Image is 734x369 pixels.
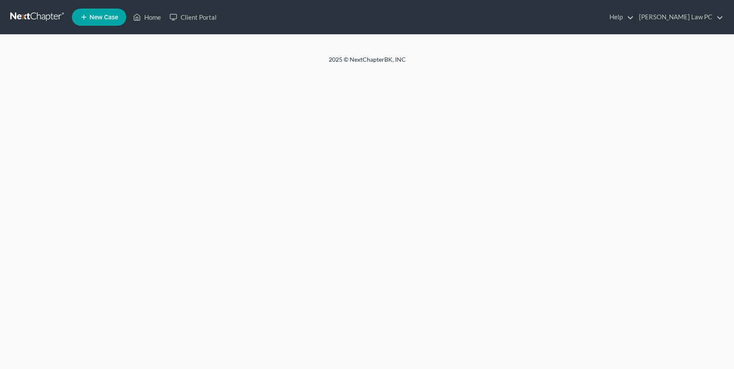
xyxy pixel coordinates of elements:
[605,9,634,25] a: Help
[165,9,221,25] a: Client Portal
[635,9,723,25] a: [PERSON_NAME] Law PC
[123,55,611,71] div: 2025 © NextChapterBK, INC
[129,9,165,25] a: Home
[72,9,126,26] new-legal-case-button: New Case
